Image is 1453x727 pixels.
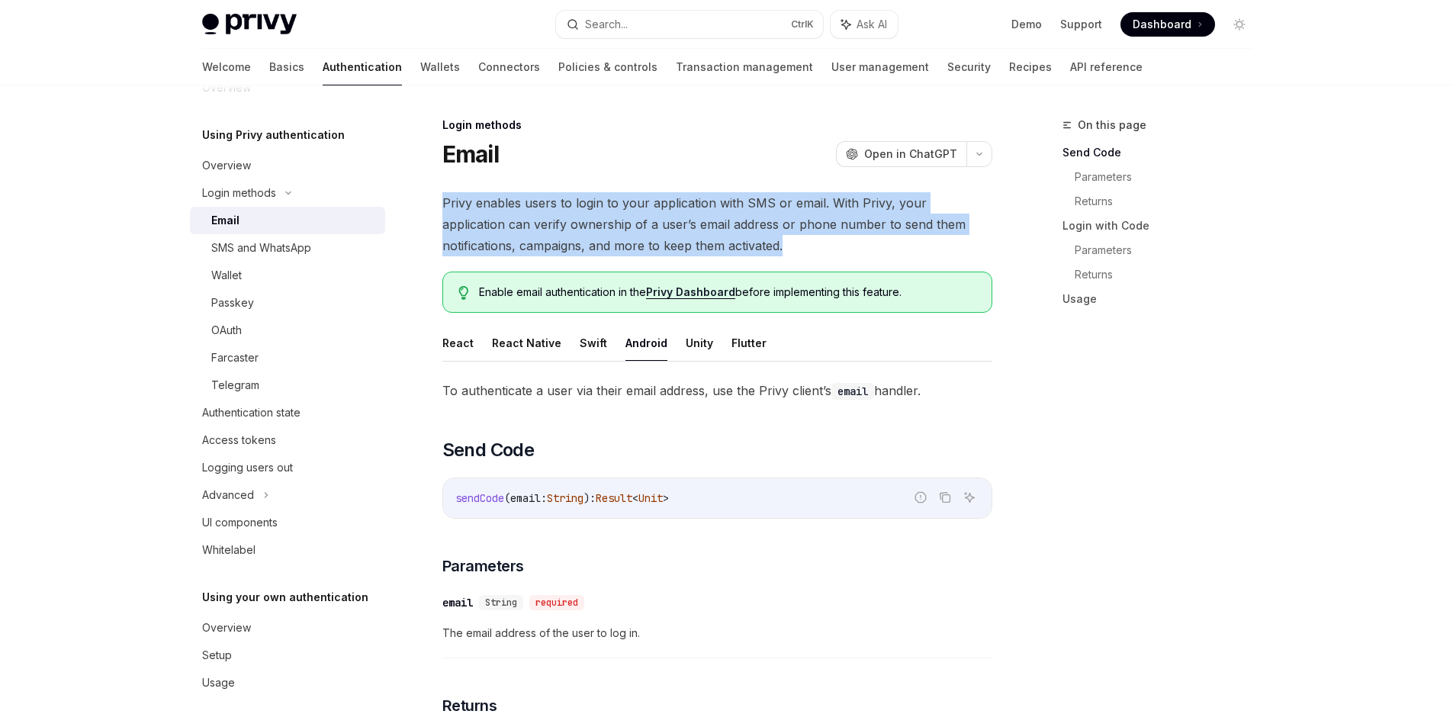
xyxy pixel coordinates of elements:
a: User management [831,49,929,85]
a: Parameters [1075,165,1264,189]
button: Unity [686,325,713,361]
div: Logging users out [202,458,293,477]
div: Wallet [211,266,242,285]
span: > [663,491,669,505]
div: Whitelabel [202,541,256,559]
button: React Native [492,325,561,361]
span: String [547,491,583,505]
a: Recipes [1009,49,1052,85]
img: light logo [202,14,297,35]
span: ): [583,491,596,505]
span: Unit [638,491,663,505]
a: Privy Dashboard [646,285,735,299]
span: Dashboard [1133,17,1191,32]
div: Usage [202,674,235,692]
a: UI components [190,509,385,536]
a: OAuth [190,317,385,344]
button: Copy the contents from the code block [935,487,955,507]
a: Wallets [420,49,460,85]
span: Send Code [442,438,535,462]
span: The email address of the user to log in. [442,624,992,642]
a: Wallet [190,262,385,289]
code: email [831,383,874,400]
div: Telegram [211,376,259,394]
span: On this page [1078,116,1146,134]
span: To authenticate a user via their email address, use the Privy client’s handler. [442,380,992,401]
a: Whitelabel [190,536,385,564]
div: Advanced [202,486,254,504]
div: Search... [585,15,628,34]
a: Connectors [478,49,540,85]
span: Result [596,491,632,505]
a: Returns [1075,189,1264,214]
div: OAuth [211,321,242,339]
a: Overview [190,152,385,179]
div: Overview [202,156,251,175]
a: Farcaster [190,344,385,372]
div: email [442,595,473,610]
button: Ask AI [960,487,979,507]
span: Returns [442,695,497,716]
div: UI components [202,513,278,532]
button: React [442,325,474,361]
a: Usage [1062,287,1264,311]
a: API reference [1070,49,1143,85]
a: Support [1060,17,1102,32]
a: SMS and WhatsApp [190,234,385,262]
a: Passkey [190,289,385,317]
button: Swift [580,325,607,361]
div: Overview [202,619,251,637]
div: SMS and WhatsApp [211,239,311,257]
svg: Tip [458,286,469,300]
a: Policies & controls [558,49,657,85]
div: Login methods [442,117,992,133]
a: Email [190,207,385,234]
div: Email [211,211,239,230]
span: Enable email authentication in the before implementing this feature. [479,285,976,300]
button: Flutter [731,325,767,361]
a: Dashboard [1120,12,1215,37]
button: Toggle dark mode [1227,12,1252,37]
a: Welcome [202,49,251,85]
span: sendCode [455,491,504,505]
a: Setup [190,642,385,669]
a: Overview [190,614,385,642]
button: Search...CtrlK [556,11,823,38]
div: Passkey [211,294,254,312]
a: Basics [269,49,304,85]
a: Login with Code [1062,214,1264,238]
h5: Using Privy authentication [202,126,345,144]
div: Setup [202,646,232,664]
button: Android [625,325,667,361]
button: Report incorrect code [911,487,931,507]
span: Privy enables users to login to your application with SMS or email. With Privy, your application ... [442,192,992,256]
a: Telegram [190,372,385,399]
span: Parameters [442,555,524,577]
a: Parameters [1075,238,1264,262]
a: Logging users out [190,454,385,481]
a: Access tokens [190,426,385,454]
span: Ask AI [857,17,887,32]
button: Open in ChatGPT [836,141,966,167]
div: required [529,595,584,610]
div: Login methods [202,184,276,202]
span: (email: [504,491,547,505]
a: Returns [1075,262,1264,287]
a: Authentication state [190,399,385,426]
div: Farcaster [211,349,259,367]
a: Usage [190,669,385,696]
h5: Using your own authentication [202,588,368,606]
a: Security [947,49,991,85]
a: Demo [1011,17,1042,32]
a: Send Code [1062,140,1264,165]
div: Access tokens [202,431,276,449]
div: Authentication state [202,404,301,422]
button: Ask AI [831,11,898,38]
span: Ctrl K [791,18,814,31]
span: < [632,491,638,505]
span: Open in ChatGPT [864,146,957,162]
h1: Email [442,140,499,168]
span: String [485,597,517,609]
a: Authentication [323,49,402,85]
a: Transaction management [676,49,813,85]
